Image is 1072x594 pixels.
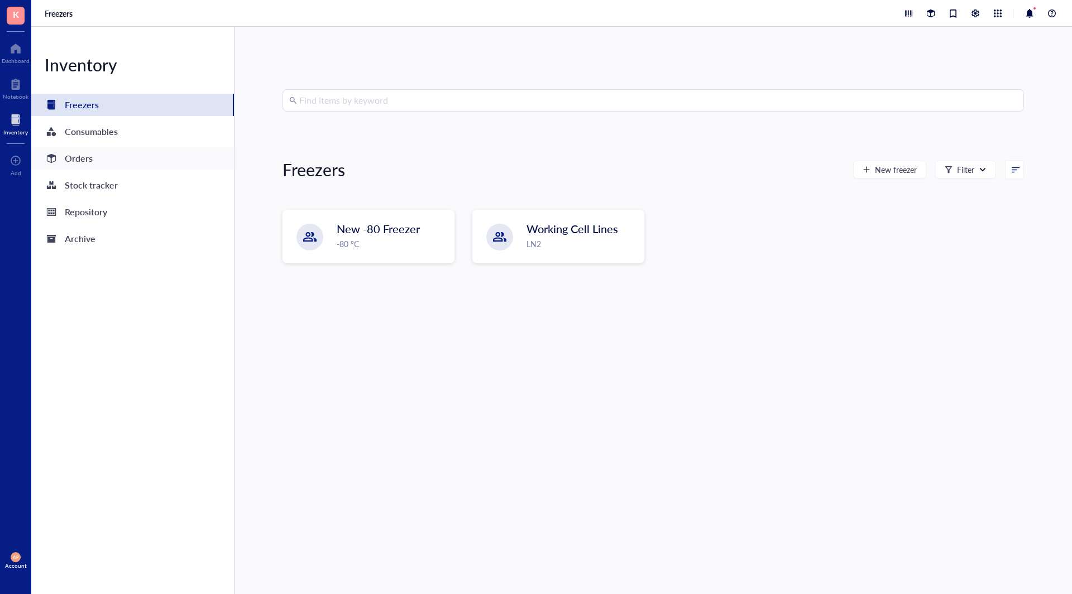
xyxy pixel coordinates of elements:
div: Notebook [3,93,28,100]
a: Inventory [3,111,28,136]
a: Archive [31,228,234,250]
div: -80 °C [337,238,447,250]
span: Working Cell Lines [527,221,618,236]
a: Dashboard [2,40,30,64]
div: Inventory [3,129,28,136]
div: Archive [65,231,95,247]
div: Consumables [65,124,118,139]
span: New -80 Freezer [337,221,420,236]
div: Inventory [31,54,234,76]
span: K [13,7,19,21]
div: Add [11,170,21,176]
span: AP [13,554,18,559]
div: Filter [957,163,974,176]
div: Orders [65,151,93,166]
a: Freezers [31,94,234,116]
a: Orders [31,147,234,170]
div: Repository [65,204,107,220]
a: Notebook [3,75,28,100]
div: Dashboard [2,57,30,64]
div: Account [5,562,27,569]
div: Freezers [65,97,99,113]
button: New freezer [853,161,926,178]
a: Stock tracker [31,174,234,196]
div: Stock tracker [65,177,118,193]
a: Consumables [31,120,234,143]
a: Freezers [45,8,75,18]
div: Freezers [283,158,345,181]
span: New freezer [875,165,917,174]
div: LN2 [527,238,637,250]
a: Repository [31,201,234,223]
